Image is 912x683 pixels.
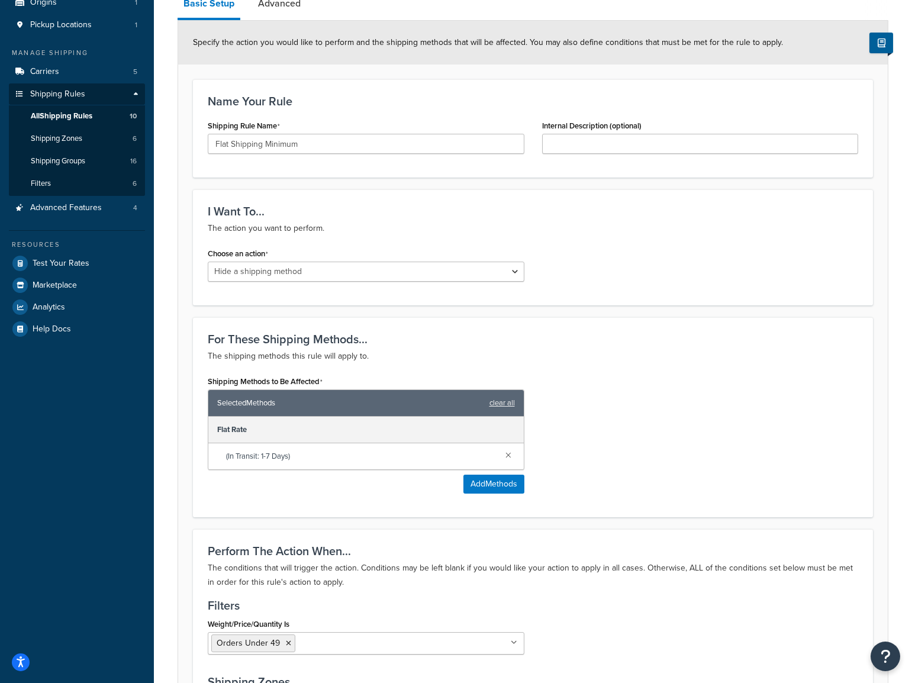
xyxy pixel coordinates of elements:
button: Show Help Docs [869,33,893,53]
label: Choose an action [208,249,268,259]
span: Shipping Groups [31,156,85,166]
label: Weight/Price/Quantity Is [208,620,289,629]
a: Shipping Groups16 [9,150,145,172]
span: 10 [130,111,137,121]
li: Advanced Features [9,197,145,219]
span: Shipping Rules [30,89,85,99]
p: The action you want to perform. [208,221,858,236]
label: Shipping Methods to Be Affected [208,377,323,386]
span: Pickup Locations [30,20,92,30]
li: Shipping Groups [9,150,145,172]
div: Flat Rate [208,417,524,443]
h3: Perform The Action When... [208,545,858,558]
span: 6 [133,134,137,144]
h3: Filters [208,599,858,612]
li: Filters [9,173,145,195]
li: Pickup Locations [9,14,145,36]
span: Shipping Zones [31,134,82,144]
div: Resources [9,240,145,250]
a: Carriers5 [9,61,145,83]
a: Shipping Rules [9,83,145,105]
span: (In Transit: 1-7 Days) [226,448,496,465]
span: Selected Methods [217,395,484,411]
span: 1 [135,20,137,30]
a: Help Docs [9,318,145,340]
span: 6 [133,179,137,189]
span: Test Your Rates [33,259,89,269]
a: Pickup Locations1 [9,14,145,36]
a: Shipping Zones6 [9,128,145,150]
label: Shipping Rule Name [208,121,280,131]
label: Internal Description (optional) [542,121,642,130]
span: Help Docs [33,324,71,334]
li: Shipping Rules [9,83,145,196]
a: clear all [489,395,515,411]
a: Analytics [9,297,145,318]
li: Carriers [9,61,145,83]
a: Filters6 [9,173,145,195]
span: Specify the action you would like to perform and the shipping methods that will be affected. You ... [193,36,783,49]
div: Manage Shipping [9,48,145,58]
span: Orders Under 49 [217,637,280,649]
h3: I Want To... [208,205,858,218]
span: All Shipping Rules [31,111,92,121]
button: Open Resource Center [871,642,900,671]
a: Advanced Features4 [9,197,145,219]
h3: Name Your Rule [208,95,858,108]
span: 5 [133,67,137,77]
span: Advanced Features [30,203,102,213]
a: Test Your Rates [9,253,145,274]
span: Marketplace [33,281,77,291]
button: AddMethods [463,475,524,494]
li: Shipping Zones [9,128,145,150]
span: 4 [133,203,137,213]
h3: For These Shipping Methods... [208,333,858,346]
a: Marketplace [9,275,145,296]
span: Analytics [33,302,65,312]
span: 16 [130,156,137,166]
p: The conditions that will trigger the action. Conditions may be left blank if you would like your ... [208,561,858,589]
p: The shipping methods this rule will apply to. [208,349,858,363]
span: Filters [31,179,51,189]
a: AllShipping Rules10 [9,105,145,127]
span: Carriers [30,67,59,77]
